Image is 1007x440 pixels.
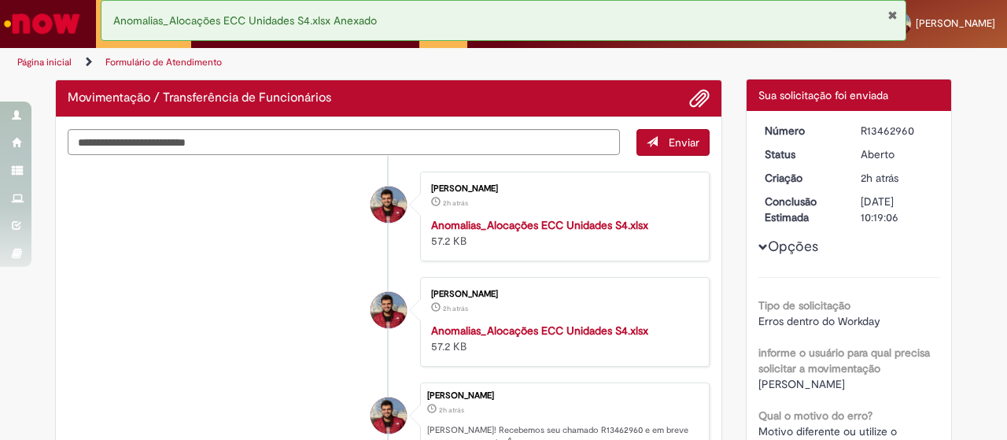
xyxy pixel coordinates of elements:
[431,184,693,194] div: [PERSON_NAME]
[113,13,377,28] span: Anomalias_Alocações ECC Unidades S4.xlsx Anexado
[371,292,407,328] div: Evaldo Leandro Potma da Silva
[2,8,83,39] img: ServiceNow
[753,146,850,162] dt: Status
[12,48,659,77] ul: Trilhas de página
[439,405,464,415] time: 29/08/2025 15:19:01
[68,91,331,105] h2: Movimentação / Transferência de Funcionários Histórico de tíquete
[758,88,888,102] span: Sua solicitação foi enviada
[753,123,850,139] dt: Número
[371,187,407,223] div: Evaldo Leandro Potma da Silva
[758,314,880,328] span: Erros dentro do Workday
[916,17,995,30] span: [PERSON_NAME]
[861,170,934,186] div: 29/08/2025 15:19:01
[861,194,934,225] div: [DATE] 10:19:06
[861,171,898,185] span: 2h atrás
[443,304,468,313] time: 29/08/2025 15:18:35
[371,397,407,434] div: Evaldo Leandro Potma da Silva
[758,346,930,375] b: informe o usuário para qual precisa solicitar a movimentação
[758,298,850,312] b: Tipo de solicitação
[887,9,898,21] button: Fechar Notificação
[753,194,850,225] dt: Conclusão Estimada
[431,324,648,338] a: Anomalias_Alocações ECC Unidades S4.xlsx
[431,323,693,354] div: 57.2 KB
[861,171,898,185] time: 29/08/2025 15:19:01
[753,170,850,186] dt: Criação
[17,56,72,68] a: Página inicial
[431,217,693,249] div: 57.2 KB
[689,88,710,109] button: Adicionar anexos
[431,290,693,299] div: [PERSON_NAME]
[427,391,701,401] div: [PERSON_NAME]
[758,377,845,391] span: [PERSON_NAME]
[758,409,872,423] b: Qual o motivo do erro?
[439,405,464,415] span: 2h atrás
[443,304,468,313] span: 2h atrás
[105,56,222,68] a: Formulário de Atendimento
[861,146,934,162] div: Aberto
[636,129,710,156] button: Enviar
[431,218,648,232] a: Anomalias_Alocações ECC Unidades S4.xlsx
[669,135,699,150] span: Enviar
[861,123,934,139] div: R13462960
[443,198,468,208] span: 2h atrás
[443,198,468,208] time: 29/08/2025 15:18:59
[68,129,620,155] textarea: Digite sua mensagem aqui...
